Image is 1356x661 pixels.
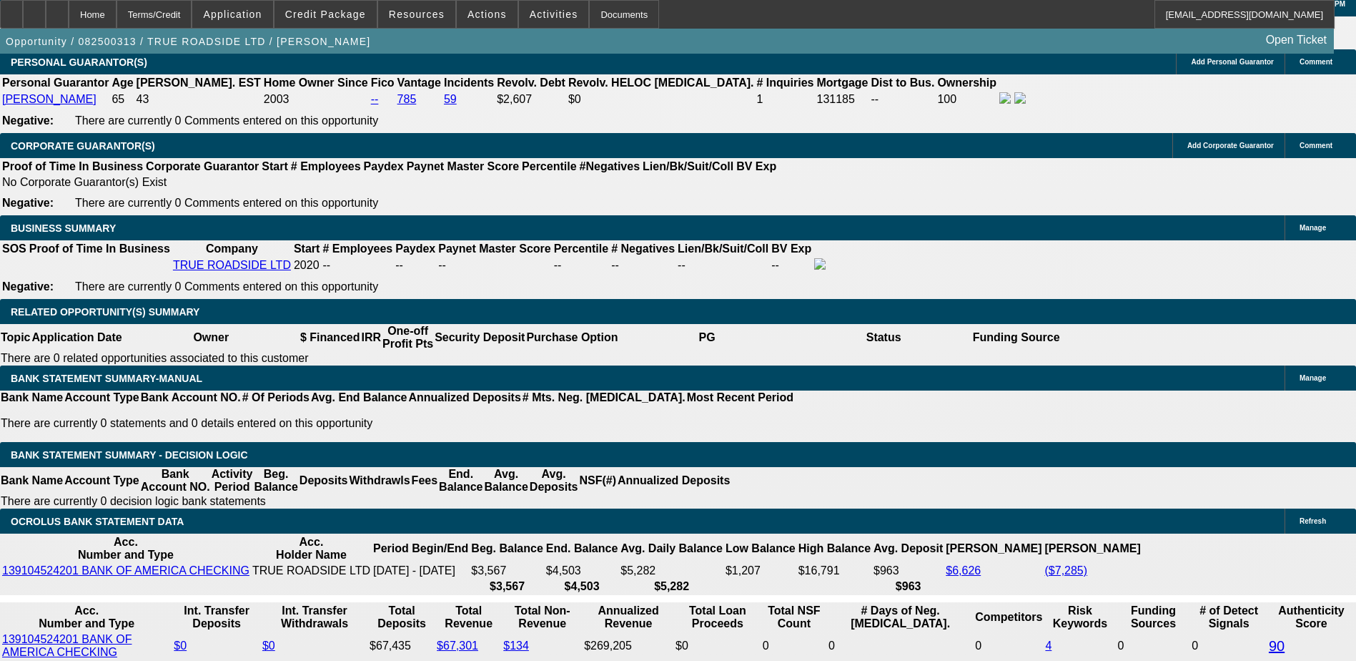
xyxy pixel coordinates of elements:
a: $0 [174,640,187,652]
a: 139104524201 BANK OF AMERICA CHECKING [2,564,249,577]
span: Refresh [1300,517,1326,525]
th: $ Financed [300,324,361,351]
th: [PERSON_NAME] [1044,535,1142,562]
a: 4 [1045,640,1051,652]
b: Paynet Master Score [407,160,519,172]
span: Opportunity / 082500313 / TRUE ROADSIDE LTD / [PERSON_NAME] [6,36,371,47]
th: Owner [123,324,300,351]
th: Status [796,324,972,351]
th: Acc. Number and Type [1,535,250,562]
b: Revolv. HELOC [MEDICAL_DATA]. [568,77,754,89]
td: -- [395,258,436,273]
th: $5,282 [620,579,723,594]
b: Incidents [444,77,494,89]
td: $16,791 [798,564,871,578]
b: #Negatives [580,160,640,172]
td: 0 [1117,632,1190,660]
b: Paydex [364,160,404,172]
span: -- [322,259,330,271]
b: Mortgage [817,77,868,89]
th: Avg. End Balance [310,391,408,405]
td: No Corporate Guarantor(s) Exist [1,175,783,190]
td: 1 [756,92,814,107]
td: $67,435 [369,632,435,660]
th: Int. Transfer Withdrawals [262,604,367,631]
td: $0 [675,632,761,660]
span: Application [203,9,262,20]
th: $3,567 [470,579,543,594]
img: facebook-icon.png [999,92,1011,104]
div: -- [438,259,550,272]
th: # Mts. Neg. [MEDICAL_DATA]. [522,391,686,405]
th: Beg. Balance [253,467,298,494]
th: PG [618,324,795,351]
b: Fico [371,77,395,89]
th: Bank Account NO. [140,391,242,405]
span: There are currently 0 Comments entered on this opportunity [75,197,378,209]
th: $963 [873,579,944,594]
th: NSF(#) [578,467,617,494]
b: Start [262,160,287,172]
span: Comment [1300,58,1332,66]
th: Most Recent Period [686,391,794,405]
td: 65 [111,92,134,107]
b: # Inquiries [756,77,813,89]
b: Percentile [554,243,608,255]
b: Paydex [395,243,435,255]
b: Percentile [522,160,576,172]
th: Funding Source [972,324,1061,351]
span: Add Personal Guarantor [1191,58,1274,66]
b: [PERSON_NAME]. EST [137,77,261,89]
td: -- [771,258,812,273]
td: 131185 [816,92,869,107]
a: 59 [444,93,457,105]
th: Purchase Option [525,324,618,351]
button: Credit Package [274,1,377,28]
b: Negative: [2,280,54,293]
span: Manage [1300,374,1326,382]
span: Bank Statement Summary - Decision Logic [11,449,248,461]
th: Total Non-Revenue [503,604,582,631]
b: # Employees [291,160,361,172]
a: $6,626 [946,564,981,577]
td: -- [871,92,936,107]
th: Application Date [31,324,122,351]
a: $67,301 [437,640,478,652]
span: 2003 [264,93,289,105]
b: Corporate Guarantor [146,160,259,172]
th: Annualized Deposits [617,467,731,494]
b: Age [112,77,133,89]
b: BV Exp [771,243,811,255]
td: 43 [136,92,262,107]
th: Account Type [64,391,140,405]
span: Resources [389,9,445,20]
td: $963 [873,564,944,578]
td: 2020 [293,258,320,273]
th: Annualized Revenue [583,604,673,631]
th: Risk Keywords [1044,604,1115,631]
td: 100 [936,92,997,107]
span: Actions [467,9,507,20]
td: $5,282 [620,564,723,578]
span: Add Corporate Guarantor [1187,142,1274,150]
b: Negative: [2,197,54,209]
button: Actions [457,1,518,28]
b: Company [206,243,258,255]
th: $4,503 [545,579,618,594]
th: Activity Period [211,467,254,494]
th: Proof of Time In Business [1,160,144,174]
td: -- [677,258,769,273]
th: [PERSON_NAME] [945,535,1042,562]
span: BANK STATEMENT SUMMARY-MANUAL [11,373,202,384]
th: Withdrawls [348,467,410,494]
td: 0 [974,632,1043,660]
th: Avg. Deposit [873,535,944,562]
th: IRR [360,324,382,351]
a: 90 [1269,638,1285,654]
b: Revolv. Debt [497,77,565,89]
td: 0 [1191,632,1267,660]
th: Authenticity Score [1268,604,1355,631]
span: OCROLUS BANK STATEMENT DATA [11,516,184,527]
b: Paynet Master Score [438,243,550,255]
button: Activities [519,1,589,28]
